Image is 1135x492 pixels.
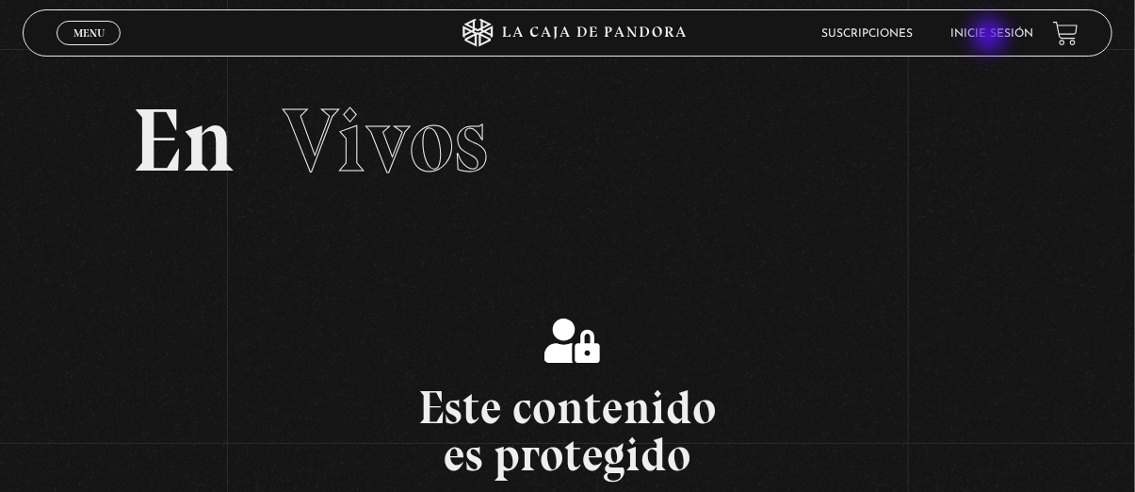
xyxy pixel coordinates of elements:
span: Vivos [283,87,488,194]
a: View your shopping cart [1053,21,1078,46]
a: Inicie sesión [951,28,1034,40]
span: Menu [73,27,105,39]
span: Cerrar [67,43,111,57]
h2: En [132,96,1003,186]
a: Suscripciones [822,28,914,40]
